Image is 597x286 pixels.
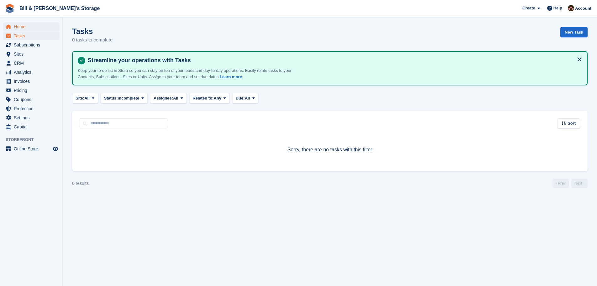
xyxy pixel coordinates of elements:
[3,59,59,67] a: menu
[14,104,51,113] span: Protection
[5,4,14,13] img: stora-icon-8386f47178a22dfd0bd8f6a31ec36ba5ce8667c1dd55bd0f319d3a0aa187defe.svg
[214,95,222,101] span: Any
[6,137,62,143] span: Storefront
[14,31,51,40] span: Tasks
[72,27,113,35] h1: Tasks
[3,122,59,131] a: menu
[17,3,102,13] a: Bill & [PERSON_NAME]'s Storage
[568,120,576,127] span: Sort
[193,95,214,101] span: Related to:
[3,104,59,113] a: menu
[72,93,98,103] button: Site: All
[173,95,178,101] span: All
[522,5,535,11] span: Create
[14,122,51,131] span: Capital
[14,59,51,67] span: CRM
[14,40,51,49] span: Subscriptions
[3,86,59,95] a: menu
[3,50,59,58] a: menu
[14,86,51,95] span: Pricing
[220,74,242,79] a: Learn more
[14,22,51,31] span: Home
[236,95,245,101] span: Due:
[14,77,51,86] span: Invoices
[3,22,59,31] a: menu
[571,179,588,188] a: Next
[52,145,59,153] a: Preview store
[232,93,258,103] button: Due: All
[3,113,59,122] a: menu
[78,67,297,80] p: Keep your to-do list in Stora so you can stay on top of your leads and day-to-day operations. Eas...
[568,5,574,11] img: Jack Bottesch
[104,95,118,101] span: Status:
[76,95,84,101] span: Site:
[3,77,59,86] a: menu
[150,93,187,103] button: Assignee: All
[14,50,51,58] span: Sites
[3,40,59,49] a: menu
[575,5,591,12] span: Account
[14,95,51,104] span: Coupons
[84,95,90,101] span: All
[14,68,51,77] span: Analytics
[3,95,59,104] a: menu
[553,5,562,11] span: Help
[14,144,51,153] span: Online Store
[85,57,582,64] h4: Streamline your operations with Tasks
[118,95,139,101] span: Incomplete
[3,31,59,40] a: menu
[552,179,569,188] a: Previous
[80,146,580,154] p: Sorry, there are no tasks with this filter
[3,144,59,153] a: menu
[245,95,250,101] span: All
[72,36,113,44] p: 0 tasks to complete
[101,93,148,103] button: Status: Incomplete
[154,95,173,101] span: Assignee:
[3,68,59,77] a: menu
[560,27,588,37] a: New Task
[72,180,89,187] div: 0 results
[14,113,51,122] span: Settings
[189,93,230,103] button: Related to: Any
[551,179,589,188] nav: Page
